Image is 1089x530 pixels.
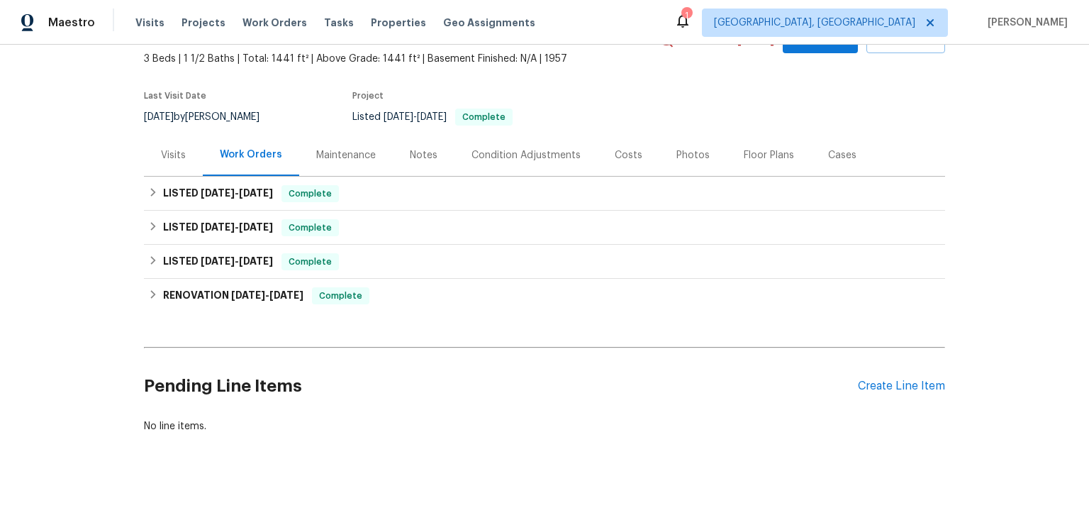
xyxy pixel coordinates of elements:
h6: LISTED [163,185,273,202]
div: Create Line Item [858,380,945,393]
span: Listed [352,112,513,122]
span: [DATE] [201,222,235,232]
span: - [231,290,303,300]
div: RENOVATION [DATE]-[DATE]Complete [144,279,945,313]
div: by [PERSON_NAME] [144,109,277,126]
h2: Pending Line Items [144,353,858,419]
div: Floor Plans [744,148,794,162]
span: [DATE] [239,222,273,232]
span: [PERSON_NAME] [982,16,1068,30]
span: [DATE] [239,188,273,198]
span: [DATE] [269,290,303,300]
h6: LISTED [163,253,273,270]
div: Visits [161,148,186,162]
span: Project [352,92,384,100]
span: Geo Assignments [443,16,535,30]
span: Complete [283,187,337,201]
span: Complete [283,255,337,269]
div: No line items. [144,419,945,434]
div: 1 [681,9,691,23]
span: Work Orders [242,16,307,30]
span: [DATE] [384,112,413,122]
span: Properties [371,16,426,30]
div: Work Orders [220,148,282,162]
span: Maestro [48,16,95,30]
span: [DATE] [417,112,447,122]
span: 3 Beds | 1 1/2 Baths | Total: 1441 ft² | Above Grade: 1441 ft² | Basement Finished: N/A | 1957 [144,52,658,66]
span: - [384,112,447,122]
span: Tasks [324,18,354,28]
div: Notes [410,148,437,162]
div: Photos [676,148,710,162]
div: Costs [615,148,642,162]
span: Last Visit Date [144,92,206,100]
div: Cases [828,148,856,162]
span: [DATE] [144,112,174,122]
h6: LISTED [163,219,273,236]
span: - [201,222,273,232]
span: Complete [457,113,511,121]
div: LISTED [DATE]-[DATE]Complete [144,211,945,245]
div: Maintenance [316,148,376,162]
span: Complete [313,289,368,303]
span: - [201,256,273,266]
span: Complete [283,221,337,235]
span: [DATE] [231,290,265,300]
div: LISTED [DATE]-[DATE]Complete [144,177,945,211]
span: [DATE] [239,256,273,266]
div: Condition Adjustments [471,148,581,162]
span: [DATE] [201,188,235,198]
span: Projects [181,16,225,30]
span: Visits [135,16,164,30]
span: [DATE] [201,256,235,266]
span: [GEOGRAPHIC_DATA], [GEOGRAPHIC_DATA] [714,16,915,30]
div: LISTED [DATE]-[DATE]Complete [144,245,945,279]
h6: RENOVATION [163,287,303,304]
span: - [201,188,273,198]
